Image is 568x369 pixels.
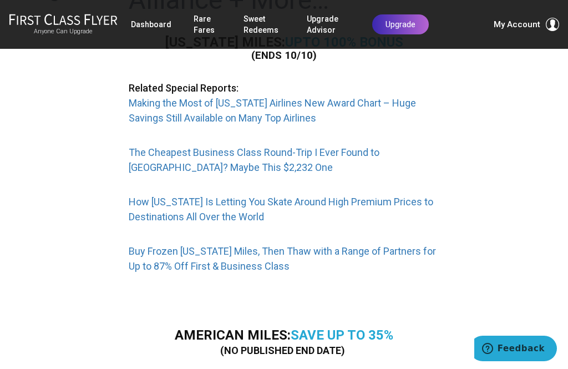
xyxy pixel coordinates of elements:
a: Upgrade [372,14,429,34]
a: First Class FlyerAnyone Can Upgrade [9,13,118,36]
a: Making the Most of [US_STATE] Airlines New Award Chart – Huge Savings Still Available on Many Top... [129,97,416,124]
b: American Miles: [175,327,291,343]
b: (No published end date) [220,345,345,356]
a: Buy Frozen [US_STATE] Miles, Then Thaw with a Range of Partners for Up to 87% Off First & Busines... [129,245,436,272]
img: First Class Flyer [9,13,118,25]
button: My Account [494,18,559,31]
a: Sweet Redeems [244,9,284,40]
iframe: Opens a widget where you can find more information [474,336,557,363]
a: The Cheapest Business Class Round-Trip I Ever Found to [GEOGRAPHIC_DATA]? Maybe This $2,232 One [129,146,379,173]
b: (ends 10/10) [251,49,317,62]
a: Dashboard [131,14,171,34]
a: Save up to 35% [291,327,393,343]
a: How [US_STATE] Is Letting You Skate Around High Premium Prices to Destinations All Over the World [129,196,433,223]
strong: Related Special Reports: [129,82,239,94]
small: Anyone Can Upgrade [9,28,118,36]
span: My Account [494,18,540,31]
a: Upgrade Advisor [307,9,350,40]
a: Rare Fares [194,9,221,40]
